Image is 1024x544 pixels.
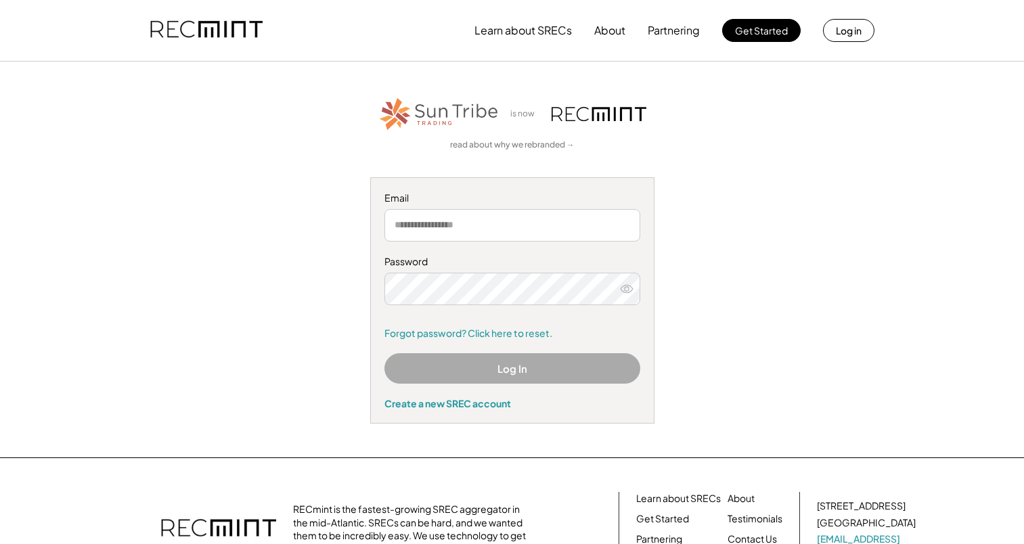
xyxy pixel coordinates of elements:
[817,516,916,530] div: [GEOGRAPHIC_DATA]
[384,353,640,384] button: Log In
[552,107,646,121] img: recmint-logotype%403x.png
[817,499,906,513] div: [STREET_ADDRESS]
[722,19,801,42] button: Get Started
[150,7,263,53] img: recmint-logotype%403x.png
[384,255,640,269] div: Password
[507,108,545,120] div: is now
[823,19,874,42] button: Log in
[728,512,782,526] a: Testimonials
[384,191,640,205] div: Email
[378,95,500,133] img: STT_Horizontal_Logo%2B-%2BColor.png
[728,492,755,505] a: About
[450,139,575,151] a: read about why we rebranded →
[594,17,625,44] button: About
[648,17,700,44] button: Partnering
[474,17,572,44] button: Learn about SRECs
[384,397,640,409] div: Create a new SREC account
[636,492,721,505] a: Learn about SRECs
[384,327,640,340] a: Forgot password? Click here to reset.
[636,512,689,526] a: Get Started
